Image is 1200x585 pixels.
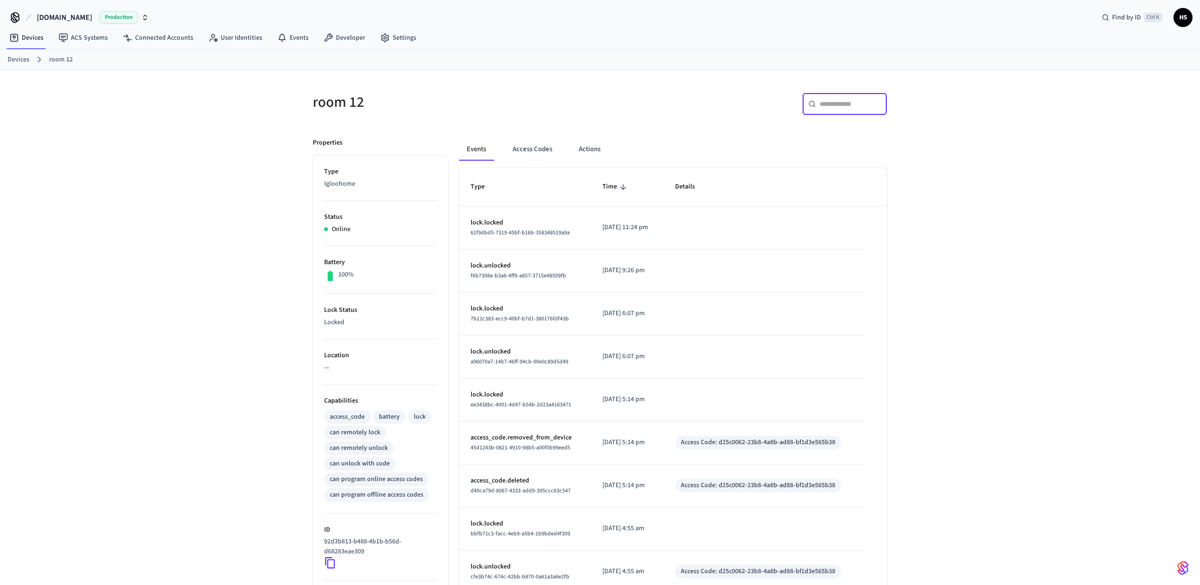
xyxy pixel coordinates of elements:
p: [DATE] 9:26 pm [602,266,652,275]
span: bbfb71c3-facc-4eb9-a5b4-1b9bded4f309 [471,530,570,538]
a: Events [270,29,316,46]
div: battery [379,412,400,422]
img: SeamLogoGradient.69752ec5.svg [1177,560,1189,576]
p: access_code.deleted [471,476,580,486]
p: ID [324,525,437,535]
p: [DATE] 5:14 pm [602,395,652,404]
span: d40ca79d-8067-4333-add9-395ccc63c547 [471,487,571,495]
p: lock.locked [471,304,580,314]
p: access_code.removed_from_device [471,433,580,443]
p: [DATE] 4:55 am [602,524,652,533]
p: lock.unlocked [471,347,580,357]
p: Battery [324,258,437,267]
button: Access Codes [505,138,560,161]
p: Igloohome [324,179,437,189]
div: can program offline access codes [330,490,423,500]
a: Settings [373,29,424,46]
p: Lock Status [324,305,437,315]
div: Access Code: d25c0062-23b8-4a8b-ad88-bf1d3e565b38 [681,438,835,447]
span: Details [675,180,707,194]
span: f6b7308e-b3a6-4ff9-a857-3715e48509fb [471,272,566,280]
a: Developer [316,29,373,46]
p: lock.unlocked [471,261,580,271]
span: 7b12c383-ecc9-40bf-b7d1-380176fdf43b [471,315,569,323]
a: Devices [8,55,29,65]
p: lock.locked [471,218,580,228]
p: [DATE] 5:14 pm [602,438,652,447]
p: Properties [313,138,343,148]
p: Capabilities [324,396,437,406]
span: ee3438bc-4001-4d47-b54b-2d23a4163471 [471,401,571,409]
span: Type [471,180,497,194]
div: can program online access codes [330,474,423,484]
div: can remotely unlock [330,443,388,453]
div: can remotely lock [330,428,380,438]
button: HS [1174,8,1192,27]
p: 92d3b813-b488-4b1b-b56d-d68283eae309 [324,537,433,557]
div: ant example [459,138,887,161]
h5: room 12 [313,93,594,112]
p: [DATE] 6:07 pm [602,309,652,318]
span: 61f9dbd5-7319-45bf-b16b-358348519a9a [471,229,570,237]
p: [DATE] 4:55 am [602,567,652,576]
button: Events [459,138,494,161]
p: Location [324,351,437,361]
div: Find by IDCtrl K [1094,9,1170,26]
a: Devices [2,29,51,46]
p: Type [324,167,437,177]
p: lock.locked [471,519,580,529]
p: [DATE] 11:24 pm [602,223,652,232]
span: a96070a7-14b7-46ff-94cb-00e0c89d5d49 [471,358,568,366]
span: HS [1174,9,1191,26]
a: Connected Accounts [115,29,201,46]
span: Production [100,11,137,24]
a: User Identities [201,29,270,46]
span: 45d1243b-0821-4910-98b5-a00f0b99eed5 [471,444,570,452]
span: Find by ID [1112,13,1141,22]
p: Online [332,224,351,234]
a: room 12 [49,55,73,65]
p: [DATE] 6:07 pm [602,352,652,361]
div: Access Code: d25c0062-23b8-4a8b-ad88-bf1d3e565b38 [681,567,835,576]
p: lock.locked [471,390,580,400]
div: access_code [330,412,365,422]
div: Access Code: d25c0062-23b8-4a8b-ad88-bf1d3e565b38 [681,481,835,490]
button: Actions [571,138,608,161]
div: can unlock with code [330,459,390,469]
span: Ctrl K [1144,13,1162,22]
p: lock.unlocked [471,562,580,572]
p: — [324,363,437,373]
p: Locked [324,318,437,327]
div: lock [414,412,426,422]
span: Time [602,180,629,194]
p: 100% [338,270,354,280]
span: cfe3b74c-674c-42bb-b870-0a61a3a6e2fb [471,573,569,581]
a: ACS Systems [51,29,115,46]
p: [DATE] 5:14 pm [602,481,652,490]
span: [DOMAIN_NAME] [37,12,92,23]
p: Status [324,212,437,222]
